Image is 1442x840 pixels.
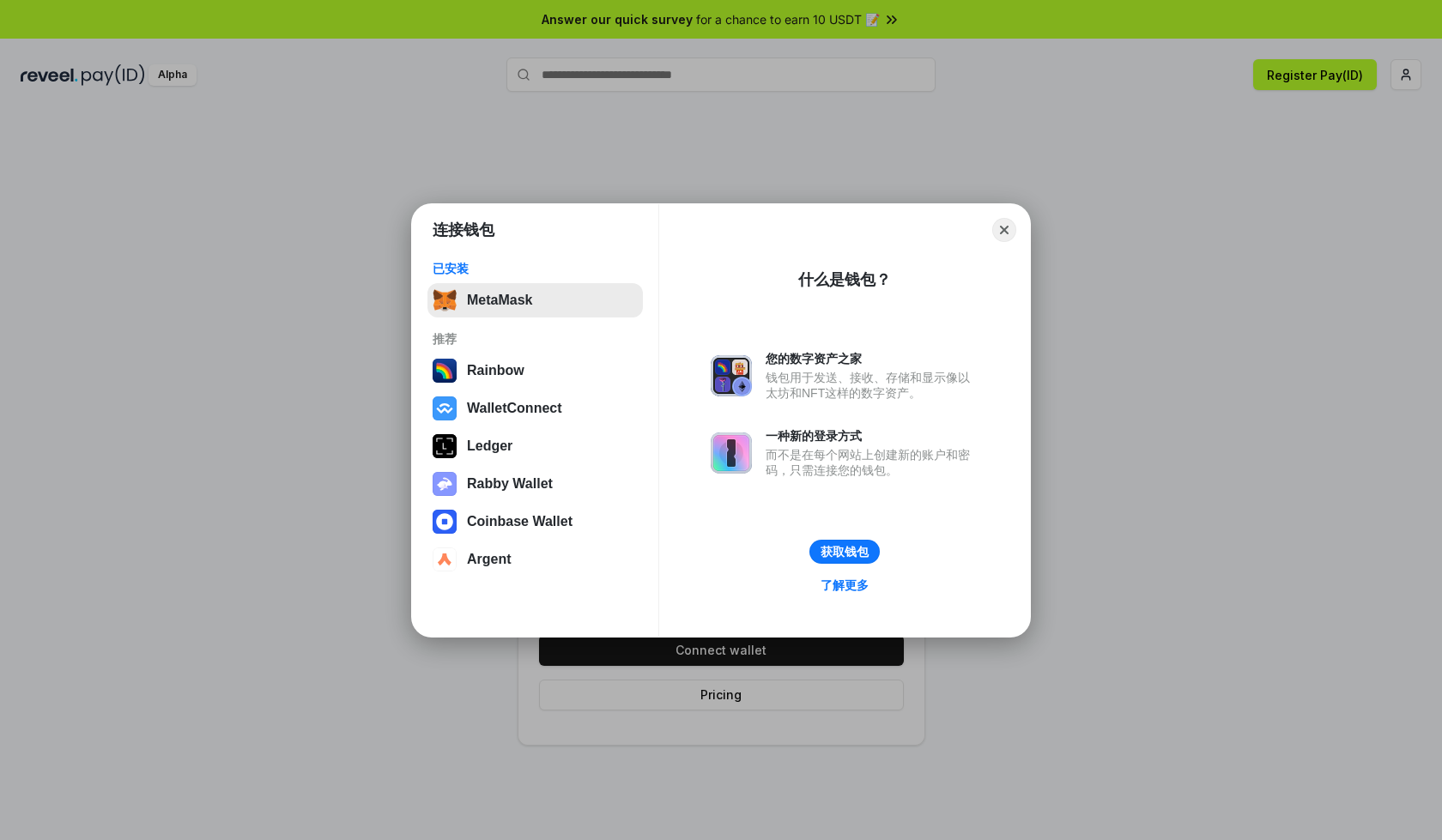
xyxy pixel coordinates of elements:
[427,542,643,577] button: Argent
[433,472,457,496] img: svg+xml,%3Csvg%20xmlns%3D%22http%3A%2F%2Fwww.w3.org%2F2000%2Fsvg%22%20fill%3D%22none%22%20viewBox...
[433,331,638,347] div: 推荐
[433,434,457,458] img: svg+xml,%3Csvg%20xmlns%3D%22http%3A%2F%2Fwww.w3.org%2F2000%2Fsvg%22%20width%3D%2228%22%20height%3...
[766,447,978,478] div: 而不是在每个网站上创建新的账户和密码，只需连接您的钱包。
[711,432,752,474] img: svg+xml,%3Csvg%20xmlns%3D%22http%3A%2F%2Fwww.w3.org%2F2000%2Fsvg%22%20fill%3D%22none%22%20viewBox...
[809,540,880,564] button: 获取钱包
[467,401,562,416] div: WalletConnect
[467,552,512,567] div: Argent
[992,218,1016,242] button: Close
[810,574,879,596] a: 了解更多
[467,476,553,492] div: Rabby Wallet
[433,396,457,420] img: svg+xml,%3Csvg%20width%3D%2228%22%20height%3D%2228%22%20viewBox%3D%220%200%2028%2028%22%20fill%3D...
[766,428,978,444] div: 一种新的登录方式
[821,577,869,593] div: 了解更多
[711,355,752,396] img: svg+xml,%3Csvg%20xmlns%3D%22http%3A%2F%2Fwww.w3.org%2F2000%2Fsvg%22%20fill%3D%22none%22%20viewBox...
[427,391,643,426] button: WalletConnect
[433,510,457,534] img: svg+xml,%3Csvg%20width%3D%2228%22%20height%3D%2228%22%20viewBox%3D%220%200%2028%2028%22%20fill%3D...
[821,544,869,559] div: 获取钱包
[433,547,457,571] img: svg+xml,%3Csvg%20width%3D%2228%22%20height%3D%2228%22%20viewBox%3D%220%200%2028%2028%22%20fill%3D...
[766,370,978,401] div: 钱包用于发送、接收、存储和显示像以太坊和NFT这样的数字资产。
[766,351,978,366] div: 您的数字资产之家
[433,359,457,383] img: svg+xml,%3Csvg%20width%3D%22120%22%20height%3D%22120%22%20viewBox%3D%220%200%20120%20120%22%20fil...
[427,354,643,388] button: Rainbow
[427,283,643,317] button: MetaMask
[467,438,512,454] div: Ledger
[433,220,494,240] h1: 连接钱包
[467,293,532,308] div: MetaMask
[433,288,457,312] img: svg+xml,%3Csvg%20fill%3D%22none%22%20height%3D%2233%22%20viewBox%3D%220%200%2035%2033%22%20width%...
[427,467,643,501] button: Rabby Wallet
[427,505,643,539] button: Coinbase Wallet
[798,269,891,290] div: 什么是钱包？
[467,514,573,529] div: Coinbase Wallet
[427,429,643,463] button: Ledger
[467,363,524,378] div: Rainbow
[433,261,638,276] div: 已安装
